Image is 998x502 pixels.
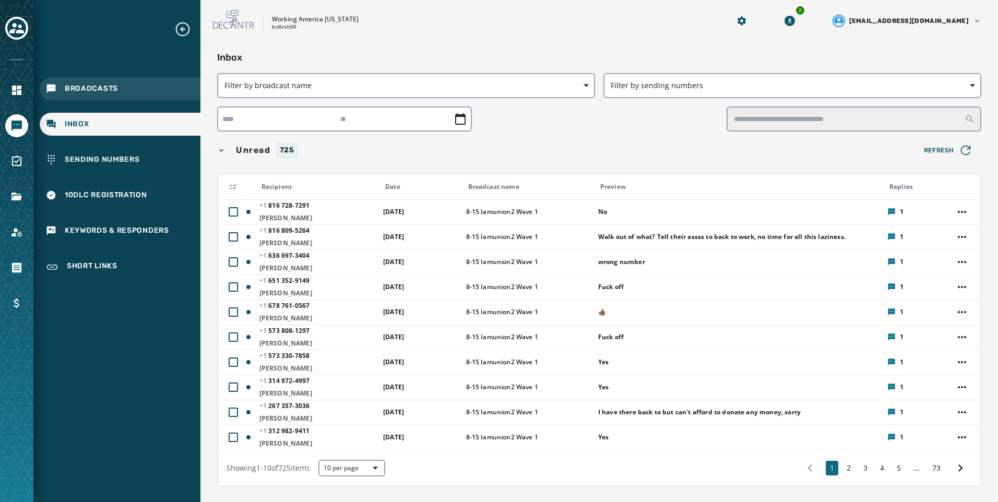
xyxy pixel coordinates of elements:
button: Manage global settings [732,11,751,30]
span: [DATE] [383,232,404,241]
div: Preview [600,183,881,191]
span: ... [909,463,924,473]
span: Filter by sending numbers [611,80,974,91]
span: +1 [259,276,269,285]
a: Navigate to Surveys [5,150,28,173]
span: Keywords & Responders [65,225,169,236]
span: I have there back to but can't afford to donate any money, sorry [598,408,801,416]
span: Broadcasts [65,83,118,94]
button: 3 [859,461,872,475]
span: +1 [259,226,269,235]
span: +1 [259,351,269,360]
span: +1 [259,426,269,435]
span: 816 728 - 7291 [259,201,310,210]
button: 4 [876,461,888,475]
span: +1 [259,201,269,210]
button: 5 [893,461,905,475]
h2: Inbox [217,50,981,65]
a: Navigate to Sending Numbers [40,148,200,171]
span: 314 972 - 4997 [259,376,310,385]
span: 267 357 - 3036 [259,401,310,410]
span: [PERSON_NAME] [259,289,376,297]
span: [PERSON_NAME] [259,214,376,222]
span: 1 [900,408,904,416]
span: [DATE] [383,433,404,441]
span: Yes [598,433,609,441]
span: [PERSON_NAME] [259,264,376,272]
span: Inbox [65,119,89,129]
span: 8-15 Iamunion2 Wave 1 [466,208,591,216]
span: Fuck off [598,333,624,341]
a: Navigate to Account [5,221,28,244]
button: 73 [928,461,945,475]
span: 8-15 Iamunion2 Wave 1 [466,258,591,266]
span: [PERSON_NAME] [259,389,376,398]
span: 1 [900,308,904,316]
span: No [598,208,607,216]
button: Unread725 [217,142,911,158]
span: 👍🏾 [598,308,606,316]
button: Toggle account select drawer [5,17,28,40]
span: 8-15 Iamunion2 Wave 1 [466,358,591,366]
button: Expand sub nav menu [174,21,199,38]
span: +1 [259,376,269,385]
span: 8-15 Iamunion2 Wave 1 [466,408,591,416]
p: kn8rxh59 [272,23,296,31]
span: Short Links [67,261,117,273]
span: 636 697 - 3404 [259,251,310,260]
span: wrong number [598,258,645,266]
span: [DATE] [383,207,404,216]
span: [DATE] [383,332,404,341]
span: 312 982 - 9411 [259,426,310,435]
button: Download Menu [780,11,799,30]
span: Walk out of what? Tell their assss to back to work, no time for all this laziness. [598,233,846,241]
span: Sending Numbers [65,154,140,165]
span: [PERSON_NAME] [259,439,376,448]
a: Navigate to Home [5,79,28,102]
button: Refresh [916,140,981,161]
span: 10 per page [324,464,380,472]
div: 725 [277,142,297,158]
span: [DATE] [383,408,404,416]
span: +1 [259,301,269,310]
a: Navigate to Broadcasts [40,77,200,100]
span: Yes [598,383,609,391]
span: 1 [900,383,904,391]
button: Filter by sending numbers [603,73,981,98]
span: 8-15 Iamunion2 Wave 1 [466,383,591,391]
span: 1 [900,333,904,341]
span: [DATE] [383,307,404,316]
a: Navigate to Files [5,185,28,208]
span: [PERSON_NAME] [259,314,376,322]
span: 678 761 - 0567 [259,301,310,310]
button: User settings [828,10,985,31]
button: 1 [826,461,838,475]
div: 2 [795,5,805,16]
span: 573 330 - 7858 [259,351,310,360]
span: 8-15 Iamunion2 Wave 1 [466,283,591,291]
span: 573 808 - 1297 [259,326,310,335]
span: 1 [900,358,904,366]
span: [PERSON_NAME] [259,239,376,247]
span: Refresh [924,143,973,158]
button: Filter by broadcast name [217,73,595,98]
span: [DATE] [383,383,404,391]
span: Showing 1 - 10 of 725 items [227,463,310,473]
span: +1 [259,326,269,335]
span: 651 352 - 9149 [259,276,310,285]
div: Replies [889,183,947,191]
span: Yes [598,358,609,366]
div: Broadcast name [468,183,591,191]
span: 8-15 Iamunion2 Wave 1 [466,308,591,316]
a: Navigate to 10DLC Registration [40,184,200,207]
span: [PERSON_NAME] [259,414,376,423]
a: Navigate to Orders [5,256,28,279]
p: Working America [US_STATE] [272,15,359,23]
span: 816 809 - 5264 [259,226,310,235]
span: 10DLC Registration [65,190,147,200]
span: 8-15 Iamunion2 Wave 1 [466,333,591,341]
span: 8-15 Iamunion2 Wave 1 [466,233,591,241]
a: Navigate to Short Links [40,255,200,280]
span: [EMAIL_ADDRESS][DOMAIN_NAME] [849,17,969,25]
button: 2 [842,461,855,475]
